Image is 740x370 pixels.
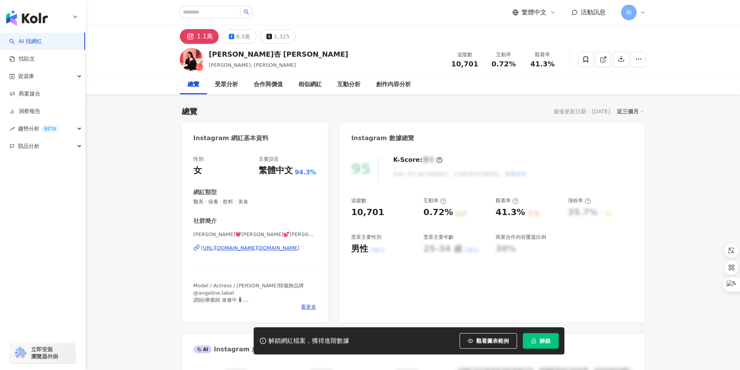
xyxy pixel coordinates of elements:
[522,8,547,17] span: 繁體中文
[6,10,48,26] img: logo
[180,48,203,71] img: KOL Avatar
[10,342,75,363] a: chrome extension立即安裝 瀏覽器外掛
[617,106,644,116] div: 近三個月
[496,234,546,241] div: 商業合作內容覆蓋比例
[193,156,204,163] div: 性別
[193,188,217,196] div: 網紅類型
[259,165,293,177] div: 繁體中文
[568,197,591,204] div: 漲粉率
[201,245,299,252] div: [URL][DOMAIN_NAME][DOMAIN_NAME]
[337,80,360,89] div: 互動分析
[476,338,509,344] span: 觀看圖表範例
[182,106,197,117] div: 總覽
[193,198,317,205] span: 醫美 · 保養 · 飲料 · 美食
[18,68,34,85] span: 資源庫
[423,207,453,219] div: 0.72%
[528,51,557,59] div: 觀看率
[530,60,554,68] span: 41.3%
[9,90,40,98] a: 商案媒合
[31,346,58,360] span: 立即安裝 瀏覽器外掛
[351,207,384,219] div: 10,701
[223,29,256,44] button: 8.5萬
[376,80,411,89] div: 創作內容分析
[451,60,478,68] span: 10,701
[491,60,515,68] span: 0.72%
[209,62,296,68] span: [PERSON_NAME], [PERSON_NAME]
[18,120,59,137] span: 趨勢分析
[180,29,219,44] button: 1.1萬
[393,156,442,164] div: K-Score :
[193,283,304,317] span: Model / Actress / [PERSON_NAME]韓服飾品牌 @angeline.label 調頻/療癒師 進修中🧘🏻‍♀️ Birthday🎂♌️8/6 ❤️👉🏻🎵 🎹 🎤 🎨 🩰...
[209,49,348,59] div: [PERSON_NAME]杏 [PERSON_NAME]
[9,38,42,45] a: searchAI 找網紅
[460,333,517,349] button: 觀看圖表範例
[41,125,59,133] div: BETA
[295,168,317,177] span: 94.3%
[423,197,446,204] div: 互動率
[496,207,525,219] div: 41.3%
[244,9,249,15] span: search
[254,80,283,89] div: 合作與價值
[193,217,217,225] div: 社群簡介
[236,31,250,42] div: 8.5萬
[215,80,238,89] div: 受眾分析
[581,9,606,16] span: 活動訊息
[268,337,349,345] div: 解鎖網紅檔案，獲得進階數據
[9,126,15,132] span: rise
[274,31,289,42] div: 1,325
[523,333,559,349] button: 解鎖
[423,234,454,241] div: 受眾主要年齡
[18,137,40,155] span: 競品分析
[197,31,213,42] div: 1.1萬
[9,108,40,115] a: 洞察報告
[193,165,202,177] div: 女
[301,304,316,311] span: 看更多
[12,347,28,359] img: chrome extension
[298,80,322,89] div: 相似網紅
[531,338,536,344] span: lock
[450,51,480,59] div: 追蹤數
[351,234,381,241] div: 受眾主要性別
[351,243,368,255] div: 男性
[193,231,317,238] span: [PERSON_NAME]💗[PERSON_NAME]💕[PERSON_NAME] | angeline.chou
[626,8,632,17] span: 和
[351,134,414,142] div: Instagram 數據總覽
[9,55,35,63] a: 找貼文
[193,245,317,252] a: [URL][DOMAIN_NAME][DOMAIN_NAME]
[260,29,296,44] button: 1,325
[496,197,519,204] div: 觀看率
[540,338,550,344] span: 解鎖
[489,51,519,59] div: 互動率
[351,197,366,204] div: 追蹤數
[193,134,269,142] div: Instagram 網紅基本資料
[188,80,199,89] div: 總覽
[554,108,610,115] div: 最後更新日期：[DATE]
[259,156,279,163] div: 主要語言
